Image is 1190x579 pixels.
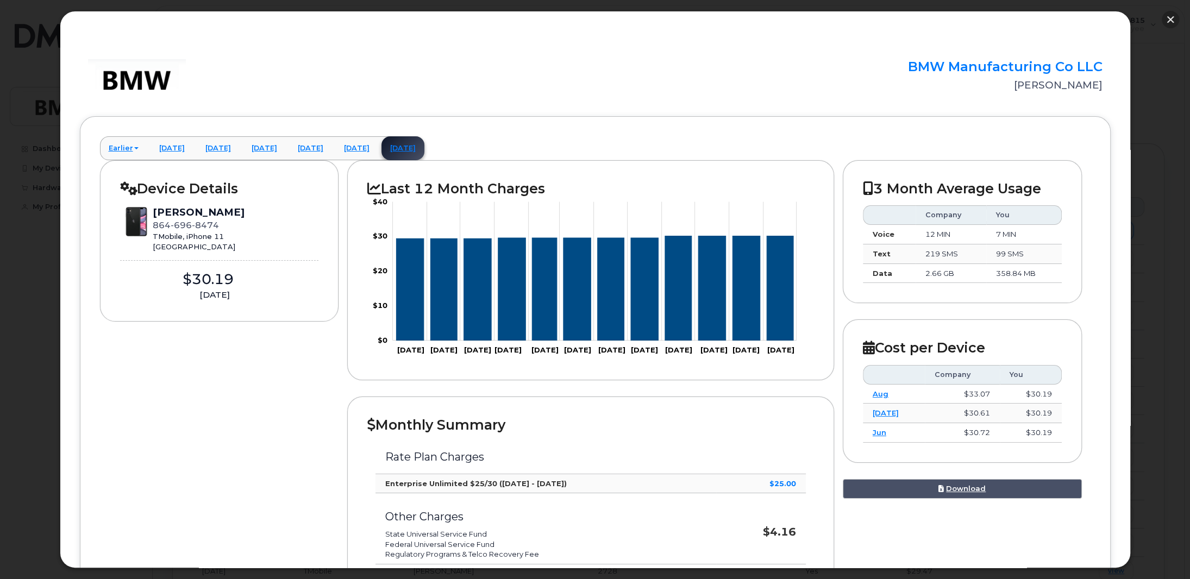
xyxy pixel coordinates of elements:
tspan: [DATE] [531,345,559,354]
iframe: Messenger Launcher [1143,532,1182,571]
li: Federal Universal Service Fund [385,539,706,550]
td: 12 MIN [916,225,986,244]
li: Regulatory Programs & Telco Recovery Fee [385,549,706,559]
tspan: $20 [373,266,387,275]
g: Series [396,236,793,341]
th: You [986,205,1062,225]
div: [DATE] [120,289,310,301]
td: 99 SMS [986,244,1062,264]
td: $30.19 [1000,385,1062,404]
tspan: [DATE] [494,345,522,354]
td: 358.84 MB [986,264,1062,284]
span: 864 [153,220,219,230]
strong: $25.00 [769,479,796,488]
td: $30.19 [1000,423,1062,443]
div: TMobile, iPhone 11 [GEOGRAPHIC_DATA] [153,231,245,251]
tspan: [DATE] [430,345,458,354]
a: [DATE] [873,408,899,417]
td: $30.72 [925,423,1000,443]
tspan: $30 [373,232,387,241]
li: State Universal Service Fund [385,529,706,539]
strong: Enterprise Unlimited $25/30 ([DATE] - [DATE]) [385,479,567,488]
tspan: $0 [378,336,387,344]
th: Company [916,205,986,225]
td: $33.07 [925,385,1000,404]
tspan: [DATE] [464,345,491,354]
tspan: [DATE] [598,345,625,354]
tspan: [DATE] [767,345,794,354]
th: Company [925,365,1000,385]
tspan: $40 [373,197,387,206]
a: Jun [873,428,886,437]
a: Aug [873,389,888,398]
td: 7 MIN [986,225,1062,244]
td: 2.66 GB [916,264,986,284]
tspan: [DATE] [631,345,658,354]
div: [PERSON_NAME] [153,205,245,219]
strong: $4.16 [763,525,796,538]
h3: Other Charges [385,511,706,523]
tspan: $10 [373,301,387,310]
a: Download [843,479,1082,499]
div: $30.19 [120,269,297,289]
tspan: [DATE] [700,345,728,354]
tspan: [DATE] [732,345,760,354]
td: $30.19 [1000,404,1062,423]
strong: Voice [873,230,894,238]
strong: Text [873,249,891,258]
tspan: [DATE] [665,345,692,354]
span: 8474 [192,220,219,230]
h2: Monthly Summary [367,417,814,433]
strong: Data [873,269,892,278]
h3: Rate Plan Charges [385,451,796,463]
tspan: [DATE] [397,345,424,354]
g: Chart [373,197,797,354]
th: You [1000,365,1062,385]
td: $30.61 [925,404,1000,423]
td: 219 SMS [916,244,986,264]
tspan: [DATE] [564,345,591,354]
h2: Cost per Device [863,339,1062,356]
